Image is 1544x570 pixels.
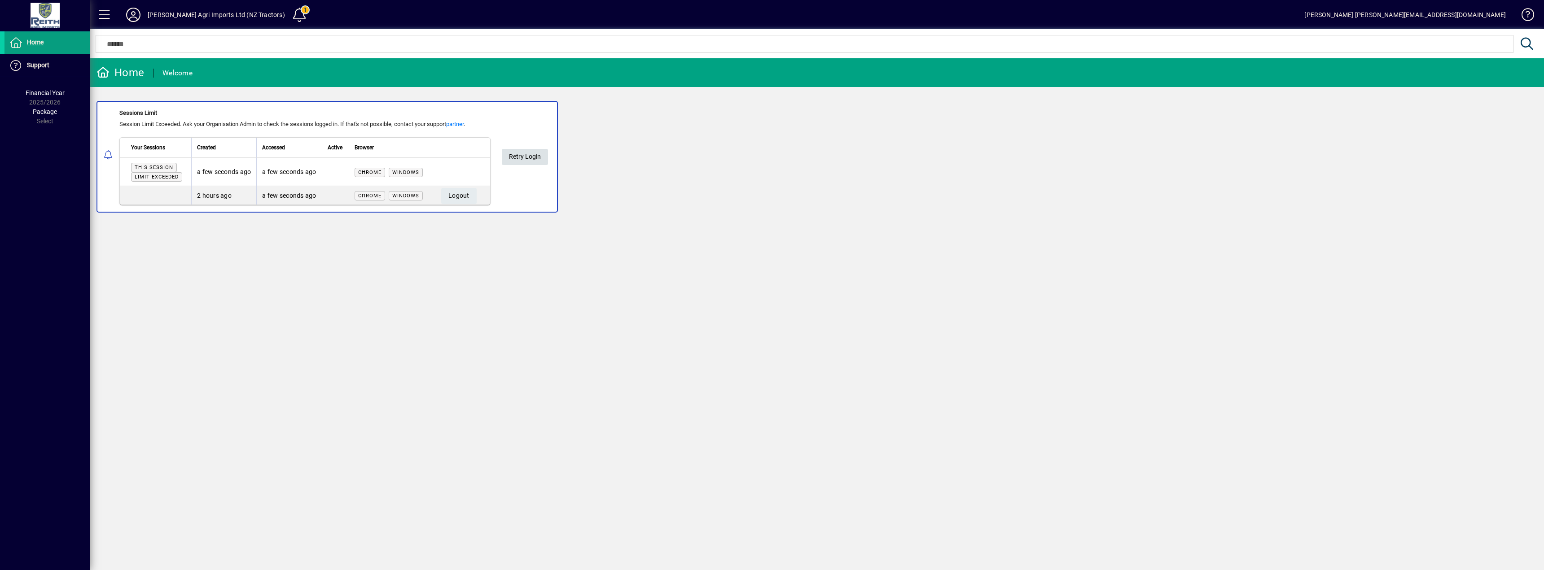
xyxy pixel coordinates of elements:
[197,143,216,152] span: Created
[27,61,49,69] span: Support
[358,170,382,175] span: Chrome
[4,54,90,77] a: Support
[502,149,548,165] button: Retry Login
[26,89,65,96] span: Financial Year
[135,165,173,170] span: This session
[262,143,285,152] span: Accessed
[148,8,285,22] div: [PERSON_NAME] Agri-Imports Ltd (NZ Tractors)
[392,193,419,199] span: Windows
[446,121,464,127] a: partner
[162,66,193,80] div: Welcome
[1515,2,1533,31] a: Knowledge Base
[509,149,541,164] span: Retry Login
[191,186,256,205] td: 2 hours ago
[392,170,419,175] span: Windows
[119,7,148,23] button: Profile
[328,143,342,152] span: Active
[358,193,382,199] span: Chrome
[448,188,469,203] span: Logout
[119,109,491,117] div: Sessions Limit
[256,186,321,205] td: a few seconds ago
[191,158,256,186] td: a few seconds ago
[90,101,1544,213] app-alert-notification-menu-item: Sessions Limit
[256,158,321,186] td: a few seconds ago
[1304,8,1506,22] div: [PERSON_NAME] [PERSON_NAME][EMAIL_ADDRESS][DOMAIN_NAME]
[355,143,374,152] span: Browser
[119,120,491,129] div: Session Limit Exceeded. Ask your Organisation Admin to check the sessions logged in. If that's no...
[33,108,57,115] span: Package
[131,143,165,152] span: Your Sessions
[96,65,144,80] div: Home
[135,174,179,180] span: Limit exceeded
[441,188,477,204] button: Logout
[27,39,44,46] span: Home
